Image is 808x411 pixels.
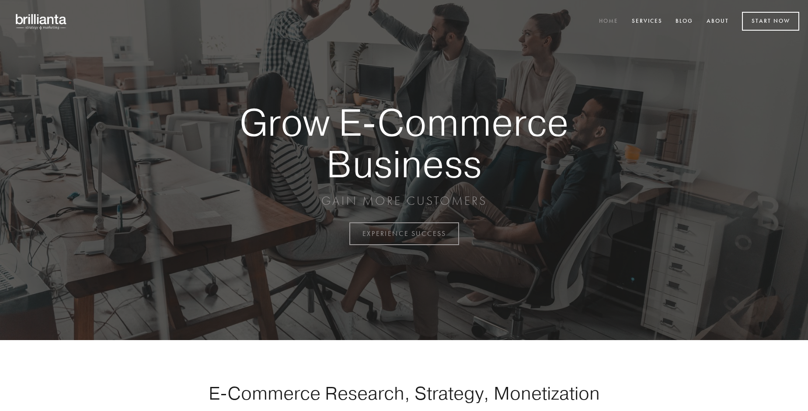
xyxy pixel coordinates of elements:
a: Home [593,14,624,29]
img: brillianta - research, strategy, marketing [9,9,74,34]
a: EXPERIENCE SUCCESS [349,222,459,245]
a: Blog [670,14,699,29]
strong: Grow E-Commerce Business [209,102,599,184]
a: Start Now [742,12,799,31]
p: GAIN MORE CUSTOMERS [209,193,599,209]
a: About [701,14,735,29]
a: Services [626,14,668,29]
h1: E-Commerce Research, Strategy, Monetization [181,382,627,404]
